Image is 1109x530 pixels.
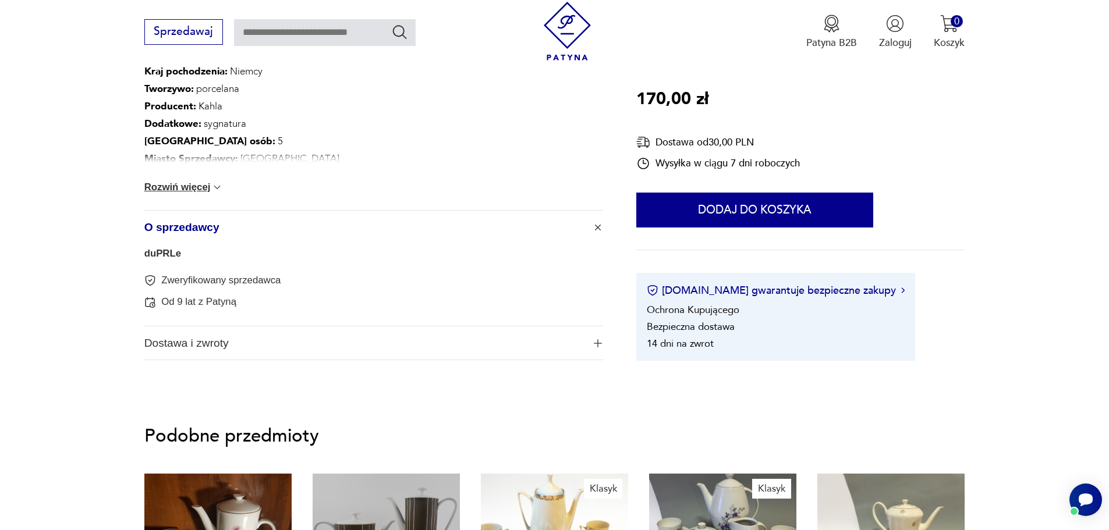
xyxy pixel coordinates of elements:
[636,86,708,112] p: 170,00 zł
[144,117,201,130] b: Dodatkowe :
[144,80,385,98] p: porcelana
[806,15,857,49] button: Patyna B2B
[636,134,650,149] img: Ikona dostawy
[144,63,385,80] p: Niemcy
[144,82,194,95] b: Tworzywo :
[144,28,223,37] a: Sprzedawaj
[636,193,873,227] button: Dodaj do koszyka
[647,303,739,316] li: Ochrona Kupującego
[594,339,602,347] img: Ikona plusa
[144,182,224,193] button: Rozwiń więcej
[647,336,714,350] li: 14 dni na zwrot
[886,15,904,33] img: Ikonka użytkownika
[144,152,238,165] b: Miasto Sprzedawcy :
[647,283,905,297] button: [DOMAIN_NAME] gwarantuje bezpieczne zakupy
[823,15,841,33] img: Ikona medalu
[211,182,223,193] img: chevron down
[144,297,156,308] img: Od 9 lat z Patyną
[951,15,963,27] div: 0
[806,15,857,49] a: Ikona medaluPatyna B2B
[144,115,385,133] p: sygnatura
[879,36,912,49] p: Zaloguj
[647,319,735,333] li: Bezpieczna dostawa
[161,296,236,309] p: Od 9 lat z Patyną
[636,134,800,149] div: Dostawa od 30,00 PLN
[934,15,965,49] button: 0Koszyk
[144,133,385,150] p: 5
[901,287,905,293] img: Ikona strzałki w prawo
[538,2,597,61] img: Patyna - sklep z meblami i dekoracjami vintage
[144,244,603,326] div: Ikona plusaO sprzedawcy
[144,65,228,78] b: Kraj pochodzenia :
[161,274,281,287] p: Zweryfikowany sprzedawca
[940,15,958,33] img: Ikona koszyka
[391,23,408,40] button: Szukaj
[144,428,965,444] p: Podobne przedmioty
[934,36,965,49] p: Koszyk
[879,15,912,49] button: Zaloguj
[144,19,223,45] button: Sprzedawaj
[144,134,275,148] b: [GEOGRAPHIC_DATA] osób :
[144,99,196,113] b: Producent :
[144,150,385,168] p: [GEOGRAPHIC_DATA]
[144,211,603,244] button: Ikona plusaO sprzedawcy
[1069,483,1102,516] iframe: Smartsupp widget button
[647,284,658,296] img: Ikona certyfikatu
[144,98,385,115] p: Kahla
[144,275,156,286] img: Zweryfikowany sprzedawca
[144,326,603,360] button: Ikona plusaDostawa i zwroty
[144,211,584,244] span: O sprzedawcy
[636,156,800,170] div: Wysyłka w ciągu 7 dni roboczych
[806,36,857,49] p: Patyna B2B
[592,222,604,233] img: Ikona plusa
[144,248,181,259] a: duPRLe
[144,326,584,360] span: Dostawa i zwroty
